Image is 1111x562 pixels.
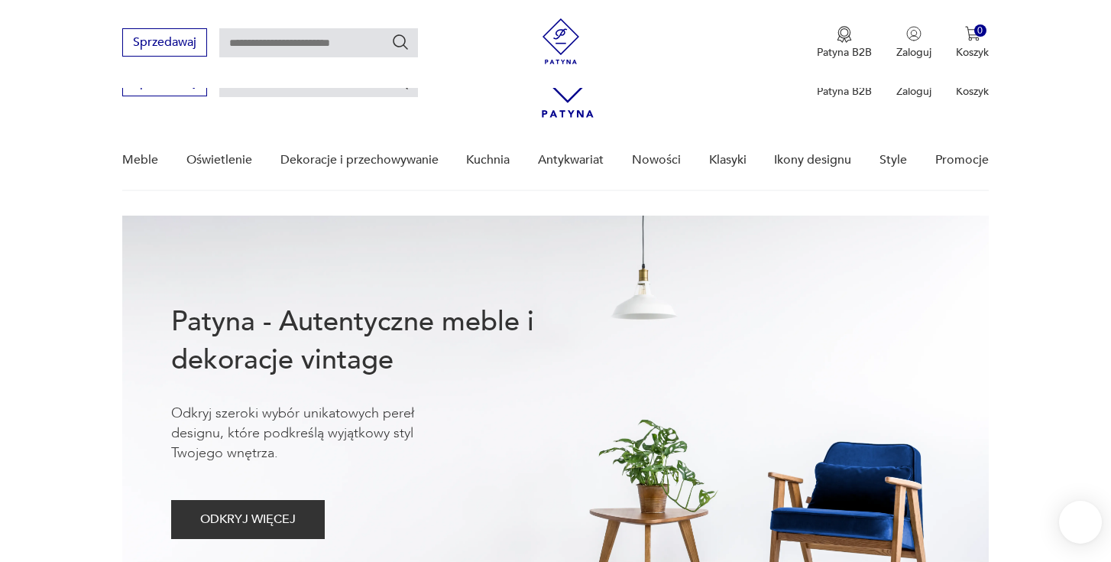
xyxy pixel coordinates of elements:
[186,131,252,190] a: Oświetlenie
[171,515,325,526] a: ODKRYJ WIĘCEJ
[896,84,931,99] p: Zaloguj
[122,28,207,57] button: Sprzedawaj
[538,131,604,190] a: Antykwariat
[956,45,989,60] p: Koszyk
[817,26,872,60] a: Ikona medaluPatyna B2B
[906,26,922,41] img: Ikonka użytkownika
[171,404,462,463] p: Odkryj szeroki wybór unikatowych pereł designu, które podkreślą wyjątkowy styl Twojego wnętrza.
[974,24,987,37] div: 0
[280,131,439,190] a: Dekoracje i przechowywanie
[632,131,681,190] a: Nowości
[935,131,989,190] a: Promocje
[956,26,989,60] button: 0Koszyk
[837,26,852,43] img: Ikona medalu
[774,131,851,190] a: Ikony designu
[171,500,325,539] button: ODKRYJ WIĘCEJ
[965,26,980,41] img: Ikona koszyka
[709,131,747,190] a: Klasyki
[817,84,872,99] p: Patyna B2B
[1059,501,1102,544] iframe: Smartsupp widget button
[817,26,872,60] button: Patyna B2B
[879,131,907,190] a: Style
[122,78,207,89] a: Sprzedawaj
[391,33,410,51] button: Szukaj
[538,18,584,64] img: Patyna - sklep z meblami i dekoracjami vintage
[122,131,158,190] a: Meble
[466,131,510,190] a: Kuchnia
[896,45,931,60] p: Zaloguj
[956,84,989,99] p: Koszyk
[896,26,931,60] button: Zaloguj
[122,38,207,49] a: Sprzedawaj
[171,303,584,379] h1: Patyna - Autentyczne meble i dekoracje vintage
[817,45,872,60] p: Patyna B2B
